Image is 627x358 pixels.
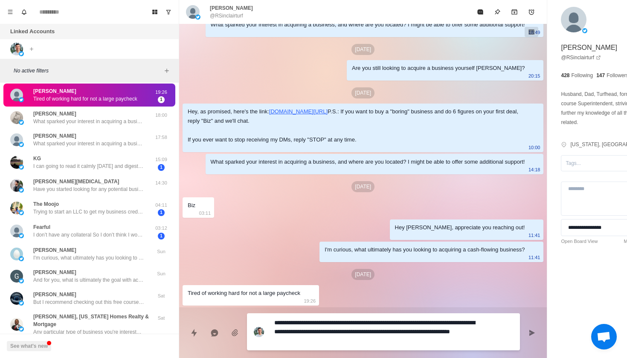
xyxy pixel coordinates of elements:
img: picture [10,292,23,305]
button: Board View [148,5,162,19]
img: picture [10,270,23,283]
p: 10:00 [528,143,540,152]
p: I can going to read it calmly [DATE] and digest it . Seems like a very good roadmap . [33,162,144,170]
button: Archive [506,3,523,20]
img: picture [195,14,200,20]
p: 03:11 [199,208,211,218]
button: Add filters [162,66,172,76]
p: Any particular type of business you're interested in acquiring specifically? [33,328,144,336]
p: Trying to start an LLC to get my business credentials and then getting 2-3 vending machines. Do t... [33,208,144,216]
p: 03:12 [151,225,172,232]
p: [PERSON_NAME] [33,110,76,118]
img: picture [19,278,24,283]
p: 14:18 [528,165,540,174]
p: [PERSON_NAME] [33,132,76,140]
p: [DATE] [351,87,374,98]
p: [PERSON_NAME] [210,4,253,12]
div: Tired of working hard for not a large paycheck [188,289,300,298]
img: picture [19,142,24,147]
button: Reply with AI [206,324,223,341]
div: I'm curious, what ultimately has you looking to acquiring a cash-flowing business? [325,245,525,254]
img: picture [10,156,23,169]
p: What sparked your interest in acquiring a business, and where are you located? I might be able to... [33,140,144,147]
img: picture [19,51,24,56]
button: Add media [226,324,244,341]
p: Tired of working hard for not a large paycheck [33,95,137,103]
img: picture [254,327,264,337]
button: Notifications [17,5,31,19]
p: No active filters [14,67,162,75]
p: Sat [151,315,172,322]
p: 18:00 [151,112,172,119]
img: picture [10,179,23,192]
p: [DATE] [351,269,374,280]
p: @RSinclairturf [210,12,243,20]
p: And for you, what is ultimately the goal with acquiring a business? [33,276,144,284]
p: 15:09 [151,156,172,163]
div: Biz [188,201,195,210]
p: Linked Accounts [10,27,55,36]
p: The Moojo [33,200,59,208]
img: picture [10,225,23,237]
img: picture [582,28,587,33]
img: picture [10,133,23,146]
p: Have you started looking for any potential businesses to acquire yet? [33,185,144,193]
p: Sun [151,248,172,255]
p: 19:26 [304,296,316,306]
p: Sat [151,292,172,300]
button: Send message [523,324,540,341]
p: [PERSON_NAME] [33,87,76,95]
button: Pin [489,3,506,20]
span: 1 [158,96,165,103]
img: picture [19,300,24,306]
p: [PERSON_NAME] [33,291,76,298]
img: picture [10,89,23,101]
button: Add account [26,44,37,54]
p: [PERSON_NAME] [33,268,76,276]
p: 11:41 [528,253,540,262]
span: 1 [158,209,165,216]
img: picture [19,165,24,170]
a: Open Board View [561,238,598,245]
a: @RSinclairturf [561,54,601,61]
p: 19:26 [151,89,172,96]
img: picture [19,256,24,261]
button: Mark as read [472,3,489,20]
p: 04:11 [151,202,172,209]
img: picture [19,326,24,332]
button: Menu [3,5,17,19]
p: 428 [561,72,569,79]
p: Fearful [33,223,50,231]
button: Quick replies [186,324,203,341]
img: picture [19,188,24,193]
img: picture [10,111,23,124]
div: What sparked your interest in acquiring a business, and where are you located? I might be able to... [211,20,525,29]
img: picture [19,120,24,125]
img: picture [19,210,24,215]
p: [PERSON_NAME] [561,43,617,53]
img: picture [19,97,24,102]
img: picture [19,233,24,238]
p: [DATE] [351,181,374,192]
p: [PERSON_NAME][MEDICAL_DATA] [33,178,119,185]
div: Are you still looking to acquire a business yourself [PERSON_NAME]? [352,64,525,73]
img: picture [10,202,23,214]
p: [DATE] [351,44,374,55]
div: Hey [PERSON_NAME], appreciate you reaching out! [395,223,525,232]
p: I don’t have any collateral So I don’t think I would be SBA eligible [33,231,144,239]
p: [PERSON_NAME] [33,246,76,254]
span: 1 [158,164,165,171]
button: See what's new [7,341,51,351]
button: Add reminder [523,3,540,20]
p: Following [571,72,593,79]
p: 147 [596,72,605,79]
div: Hey, as promised, here's the link: P.S.: If you want to buy a "boring" business and do 6 figures ... [188,107,525,144]
p: 17:58 [151,134,172,141]
p: 11:41 [528,231,540,240]
img: picture [10,43,23,55]
button: Show unread conversations [162,5,175,19]
p: KG [33,155,41,162]
img: picture [10,248,23,260]
p: 20:15 [528,71,540,81]
p: 14:30 [151,179,172,187]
